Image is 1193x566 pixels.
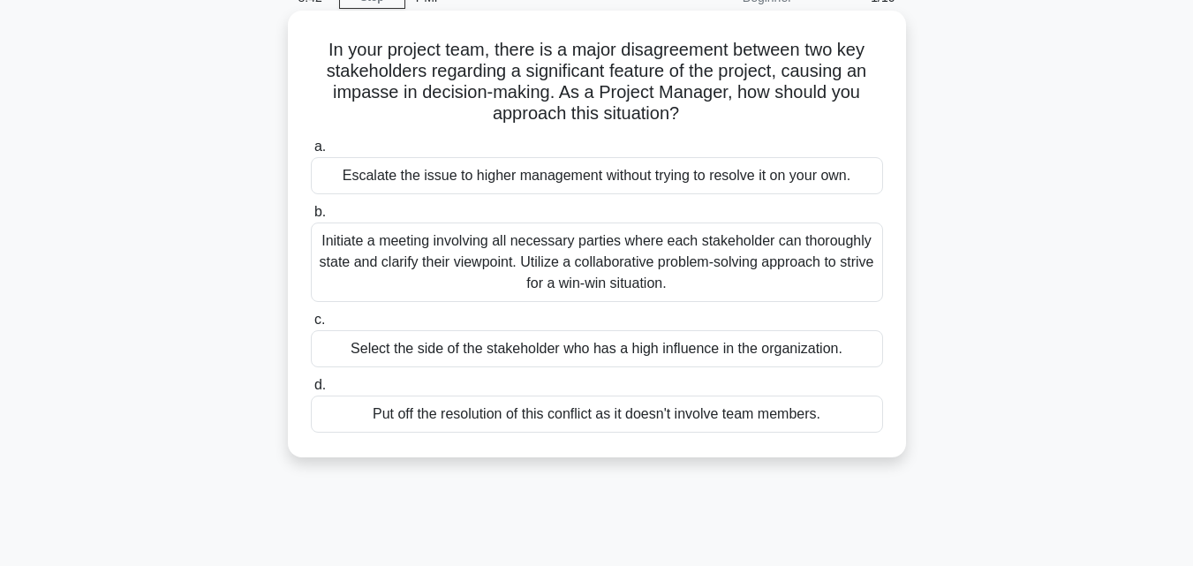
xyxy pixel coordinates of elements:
[311,157,883,194] div: Escalate the issue to higher management without trying to resolve it on your own.
[309,39,885,125] h5: In your project team, there is a major disagreement between two key stakeholders regarding a sign...
[314,377,326,392] span: d.
[311,223,883,302] div: Initiate a meeting involving all necessary parties where each stakeholder can thoroughly state an...
[314,139,326,154] span: a.
[311,396,883,433] div: Put off the resolution of this conflict as it doesn't involve team members.
[314,312,325,327] span: c.
[311,330,883,367] div: Select the side of the stakeholder who has a high influence in the organization.
[314,204,326,219] span: b.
